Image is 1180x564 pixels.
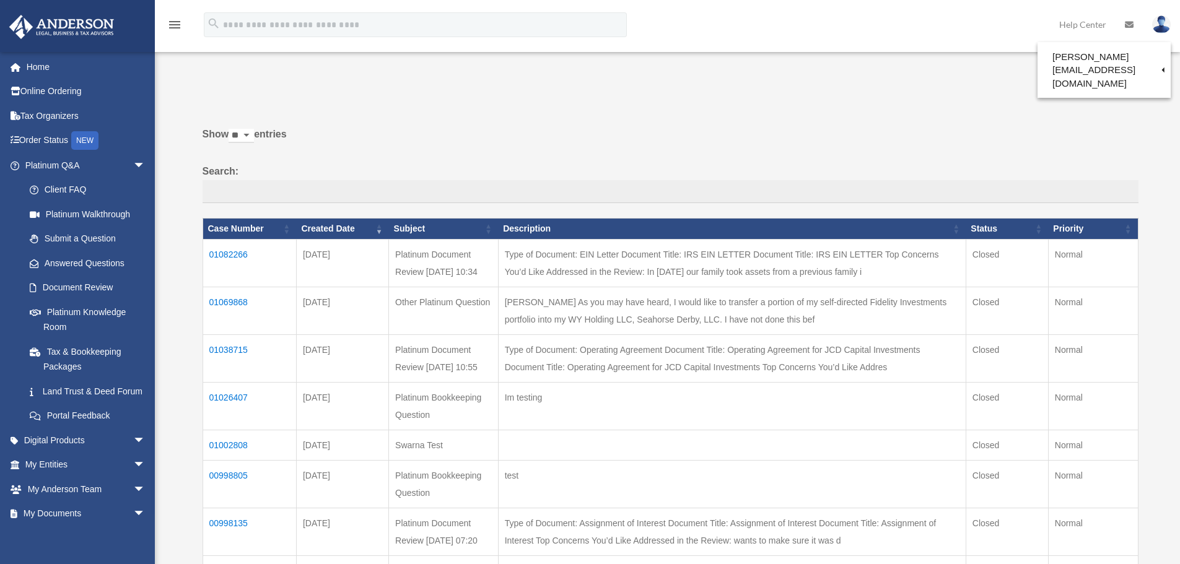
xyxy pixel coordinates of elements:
td: Platinum Bookkeeping Question [389,460,499,508]
td: Closed [966,508,1048,555]
th: Case Number: activate to sort column ascending [203,219,296,240]
a: Client FAQ [17,178,158,202]
a: My Entitiesarrow_drop_down [9,453,164,477]
td: test [498,460,966,508]
th: Description: activate to sort column ascending [498,219,966,240]
a: [PERSON_NAME][EMAIL_ADDRESS][DOMAIN_NAME] [1038,45,1171,95]
i: search [207,17,221,30]
td: Other Platinum Question [389,287,499,334]
th: Priority: activate to sort column ascending [1048,219,1138,240]
a: menu [167,22,182,32]
th: Subject: activate to sort column ascending [389,219,499,240]
td: Closed [966,239,1048,287]
select: Showentries [229,129,254,143]
td: Normal [1048,508,1138,555]
td: Closed [966,382,1048,430]
td: 01069868 [203,287,296,334]
td: [DATE] [296,382,388,430]
td: [PERSON_NAME] As you may have heard, I would like to transfer a portion of my self-directed Fidel... [498,287,966,334]
td: Normal [1048,334,1138,382]
a: Digital Productsarrow_drop_down [9,428,164,453]
td: 01082266 [203,239,296,287]
a: Order StatusNEW [9,128,164,154]
td: Normal [1048,239,1138,287]
td: Normal [1048,460,1138,508]
td: Closed [966,287,1048,334]
td: Type of Document: Assignment of Interest Document Title: Assignment of Interest Document Title: A... [498,508,966,555]
td: Platinum Document Review [DATE] 10:34 [389,239,499,287]
td: [DATE] [296,287,388,334]
a: Document Review [17,275,158,300]
td: Im testing [498,382,966,430]
span: arrow_drop_down [133,153,158,178]
label: Show entries [203,126,1138,155]
div: NEW [71,131,98,150]
td: Swarna Test [389,430,499,460]
td: Normal [1048,382,1138,430]
td: 00998805 [203,460,296,508]
th: Created Date: activate to sort column ascending [296,219,388,240]
span: arrow_drop_down [133,501,158,527]
td: [DATE] [296,430,388,460]
a: Platinum Knowledge Room [17,300,158,339]
input: Search: [203,180,1138,204]
a: Land Trust & Deed Forum [17,379,158,404]
a: Tax & Bookkeeping Packages [17,339,158,379]
span: arrow_drop_down [133,477,158,502]
td: [DATE] [296,460,388,508]
td: 01026407 [203,382,296,430]
th: Status: activate to sort column ascending [966,219,1048,240]
a: Platinum Q&Aarrow_drop_down [9,153,158,178]
td: 01002808 [203,430,296,460]
a: Tax Organizers [9,103,164,128]
td: Type of Document: Operating Agreement Document Title: Operating Agreement for JCD Capital Investm... [498,334,966,382]
i: menu [167,17,182,32]
td: Type of Document: EIN Letter Document Title: IRS EIN LETTER Document Title: IRS EIN LETTER Top Co... [498,239,966,287]
a: Portal Feedback [17,404,158,428]
td: Platinum Document Review [DATE] 10:55 [389,334,499,382]
td: Normal [1048,287,1138,334]
a: Home [9,54,164,79]
a: Online Ordering [9,79,164,104]
td: 00998135 [203,508,296,555]
label: Search: [203,163,1138,204]
a: My Anderson Teamarrow_drop_down [9,477,164,501]
td: Closed [966,334,1048,382]
td: [DATE] [296,508,388,555]
td: 01038715 [203,334,296,382]
img: User Pic [1152,15,1171,33]
td: [DATE] [296,239,388,287]
a: Submit a Question [17,227,158,251]
span: arrow_drop_down [133,428,158,453]
a: Platinum Walkthrough [17,202,158,227]
td: Platinum Document Review [DATE] 07:20 [389,508,499,555]
td: Platinum Bookkeeping Question [389,382,499,430]
span: arrow_drop_down [133,453,158,478]
a: Answered Questions [17,251,152,275]
td: [DATE] [296,334,388,382]
a: My Documentsarrow_drop_down [9,501,164,526]
td: Closed [966,460,1048,508]
td: Closed [966,430,1048,460]
img: Anderson Advisors Platinum Portal [6,15,118,39]
td: Normal [1048,430,1138,460]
